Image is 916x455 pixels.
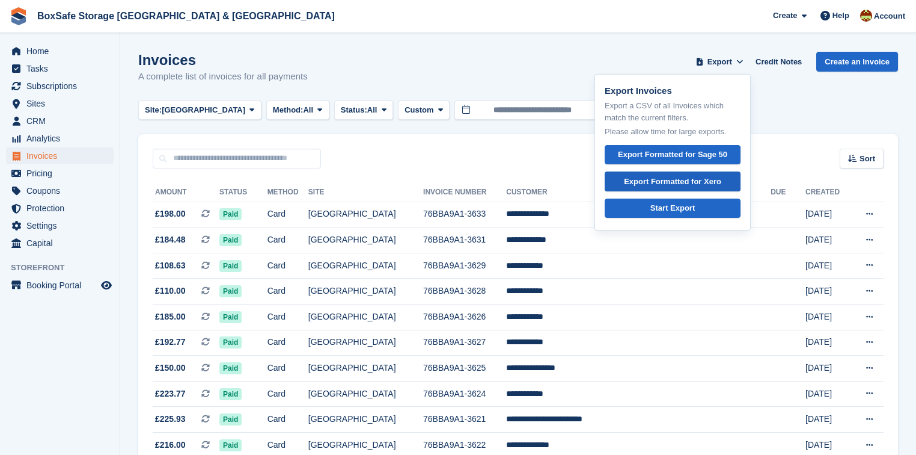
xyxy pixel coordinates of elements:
td: 76BBA9A1-3621 [423,407,506,433]
td: 76BBA9A1-3624 [423,381,506,407]
span: Create [773,10,797,22]
td: Card [267,305,308,330]
th: Method [267,183,308,202]
h1: Invoices [138,52,308,68]
span: All [303,104,313,116]
button: Export [693,52,746,72]
a: menu [6,147,114,164]
span: Capital [26,235,99,252]
span: £150.00 [155,362,186,374]
td: [GEOGRAPHIC_DATA] [308,253,423,279]
span: Export [707,56,732,68]
td: [DATE] [805,381,850,407]
td: 76BBA9A1-3627 [423,330,506,356]
span: Paid [219,260,242,272]
td: Card [267,279,308,305]
span: Paid [219,336,242,348]
span: [GEOGRAPHIC_DATA] [162,104,245,116]
p: Please allow time for large exports. [605,126,740,138]
img: stora-icon-8386f47178a22dfd0bd8f6a31ec36ba5ce8667c1dd55bd0f319d3a0aa187defe.svg [10,7,28,25]
td: [DATE] [805,253,850,279]
a: Preview store [99,278,114,292]
td: Card [267,253,308,279]
span: Analytics [26,130,99,147]
td: Card [267,202,308,227]
span: £198.00 [155,208,186,220]
span: Tasks [26,60,99,77]
span: Sites [26,95,99,112]
button: Custom [398,101,450,120]
span: Paid [219,439,242,451]
button: Site: [GEOGRAPHIC_DATA] [138,101,261,120]
a: menu [6,217,114,234]
span: Settings [26,217,99,234]
td: Card [267,227,308,253]
a: menu [6,78,114,94]
span: Protection [26,200,99,217]
span: Paid [219,413,242,426]
td: 76BBA9A1-3633 [423,202,506,227]
span: Pricing [26,165,99,182]
a: menu [6,277,114,294]
a: menu [6,60,114,77]
span: Paid [219,285,242,297]
a: menu [6,165,114,182]
th: Due [771,183,805,202]
span: Status: [341,104,367,116]
p: Export Invoices [605,84,740,98]
span: Coupons [26,182,99,199]
span: Sort [860,153,875,165]
a: Export Formatted for Sage 50 [605,145,740,165]
td: Card [267,356,308,382]
td: 76BBA9A1-3625 [423,356,506,382]
span: Paid [219,311,242,323]
span: Home [26,43,99,60]
a: menu [6,95,114,112]
span: Site: [145,104,162,116]
th: Site [308,183,423,202]
td: [DATE] [805,330,850,356]
a: menu [6,200,114,217]
td: [GEOGRAPHIC_DATA] [308,330,423,356]
td: [DATE] [805,356,850,382]
th: Customer [506,183,771,202]
a: Export Formatted for Xero [605,172,740,191]
span: All [367,104,377,116]
a: Start Export [605,199,740,218]
td: Card [267,407,308,433]
th: Invoice Number [423,183,506,202]
td: [DATE] [805,227,850,253]
td: Card [267,381,308,407]
a: menu [6,182,114,199]
th: Amount [153,183,219,202]
td: [DATE] [805,305,850,330]
a: BoxSafe Storage [GEOGRAPHIC_DATA] & [GEOGRAPHIC_DATA] [32,6,340,26]
span: Account [874,10,905,22]
td: [GEOGRAPHIC_DATA] [308,356,423,382]
td: 76BBA9A1-3629 [423,253,506,279]
th: Status [219,183,267,202]
span: Paid [219,208,242,220]
span: Invoices [26,147,99,164]
span: £225.93 [155,413,186,426]
td: [GEOGRAPHIC_DATA] [308,227,423,253]
span: £184.48 [155,234,186,246]
a: Credit Notes [751,52,807,72]
a: Create an Invoice [816,52,898,72]
td: [GEOGRAPHIC_DATA] [308,202,423,227]
a: menu [6,113,114,129]
span: £216.00 [155,439,186,451]
span: £223.77 [155,388,186,400]
td: [GEOGRAPHIC_DATA] [308,381,423,407]
span: £185.00 [155,311,186,323]
span: £192.77 [155,336,186,348]
span: Method: [273,104,304,116]
td: [DATE] [805,279,850,305]
td: 76BBA9A1-3628 [423,279,506,305]
button: Status: All [334,101,393,120]
button: Method: All [266,101,329,120]
td: [DATE] [805,407,850,433]
span: Booking Portal [26,277,99,294]
span: Storefront [11,262,120,274]
span: Paid [219,234,242,246]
